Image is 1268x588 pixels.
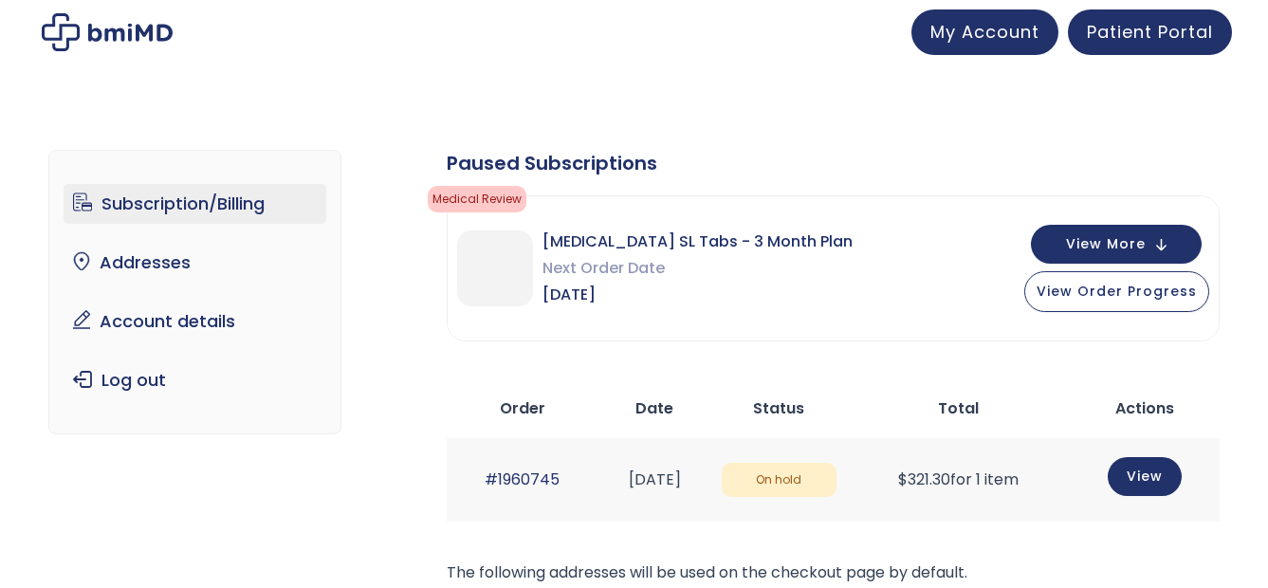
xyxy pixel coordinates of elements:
[629,469,681,490] time: [DATE]
[1068,9,1232,55] a: Patient Portal
[1037,282,1197,301] span: View Order Progress
[447,560,1220,586] p: The following addresses will be used on the checkout page by default.
[911,9,1058,55] a: My Account
[898,469,950,490] span: 321.30
[500,397,545,419] span: Order
[722,463,836,498] span: On hold
[64,302,326,341] a: Account details
[542,282,853,308] span: [DATE]
[930,20,1039,44] span: My Account
[1115,397,1174,419] span: Actions
[428,186,526,212] span: Medical Review
[898,469,908,490] span: $
[1031,225,1202,264] button: View More
[542,255,853,282] span: Next Order Date
[753,397,804,419] span: Status
[447,150,1220,176] div: Paused Subscriptions
[64,243,326,283] a: Addresses
[938,397,979,419] span: Total
[1024,271,1209,312] button: View Order Progress
[635,397,673,419] span: Date
[457,230,533,306] img: Sermorelin SL Tabs - 3 Month Plan
[64,360,326,400] a: Log out
[1108,457,1182,496] a: View
[846,438,1070,521] td: for 1 item
[42,13,173,51] img: My account
[64,184,326,224] a: Subscription/Billing
[485,469,560,490] a: #1960745
[48,150,341,434] nav: Account pages
[1066,238,1146,250] span: View More
[1087,20,1213,44] span: Patient Portal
